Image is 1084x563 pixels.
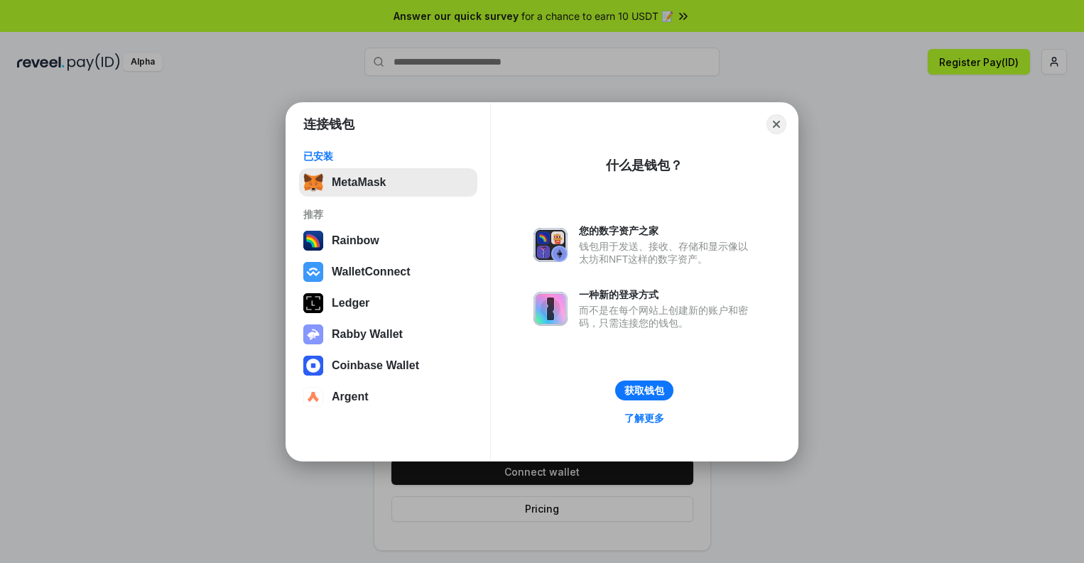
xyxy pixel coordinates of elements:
button: MetaMask [299,168,477,197]
div: MetaMask [332,176,386,189]
button: WalletConnect [299,258,477,286]
div: 而不是在每个网站上创建新的账户和密码，只需连接您的钱包。 [579,304,755,329]
img: svg+xml,%3Csvg%20xmlns%3D%22http%3A%2F%2Fwww.w3.org%2F2000%2Fsvg%22%20fill%3D%22none%22%20viewBox... [533,292,568,326]
div: 推荐 [303,208,473,221]
img: svg+xml,%3Csvg%20xmlns%3D%22http%3A%2F%2Fwww.w3.org%2F2000%2Fsvg%22%20fill%3D%22none%22%20viewBox... [533,228,568,262]
button: 获取钱包 [615,381,673,400]
div: Coinbase Wallet [332,359,419,372]
button: Rabby Wallet [299,320,477,349]
img: svg+xml,%3Csvg%20fill%3D%22none%22%20height%3D%2233%22%20viewBox%3D%220%200%2035%2033%22%20width%... [303,173,323,192]
div: 获取钱包 [624,384,664,397]
div: 您的数字资产之家 [579,224,755,237]
button: Argent [299,383,477,411]
div: Argent [332,390,369,403]
button: Rainbow [299,226,477,255]
div: Ledger [332,297,369,310]
img: svg+xml,%3Csvg%20width%3D%22120%22%20height%3D%22120%22%20viewBox%3D%220%200%20120%20120%22%20fil... [303,231,323,251]
div: 已安装 [303,150,473,163]
div: WalletConnect [332,266,411,278]
div: Rainbow [332,234,379,247]
img: svg+xml,%3Csvg%20xmlns%3D%22http%3A%2F%2Fwww.w3.org%2F2000%2Fsvg%22%20width%3D%2228%22%20height%3... [303,293,323,313]
img: svg+xml,%3Csvg%20width%3D%2228%22%20height%3D%2228%22%20viewBox%3D%220%200%2028%2028%22%20fill%3D... [303,387,323,407]
button: Ledger [299,289,477,317]
h1: 连接钱包 [303,116,354,133]
a: 了解更多 [616,409,673,427]
div: 一种新的登录方式 [579,288,755,301]
div: 钱包用于发送、接收、存储和显示像以太坊和NFT这样的数字资产。 [579,240,755,266]
div: 什么是钱包？ [606,157,683,174]
button: Coinbase Wallet [299,351,477,380]
div: Rabby Wallet [332,328,403,341]
img: svg+xml,%3Csvg%20width%3D%2228%22%20height%3D%2228%22%20viewBox%3D%220%200%2028%2028%22%20fill%3D... [303,356,323,376]
button: Close [766,114,786,134]
div: 了解更多 [624,412,664,425]
img: svg+xml,%3Csvg%20width%3D%2228%22%20height%3D%2228%22%20viewBox%3D%220%200%2028%2028%22%20fill%3D... [303,262,323,282]
img: svg+xml,%3Csvg%20xmlns%3D%22http%3A%2F%2Fwww.w3.org%2F2000%2Fsvg%22%20fill%3D%22none%22%20viewBox... [303,324,323,344]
